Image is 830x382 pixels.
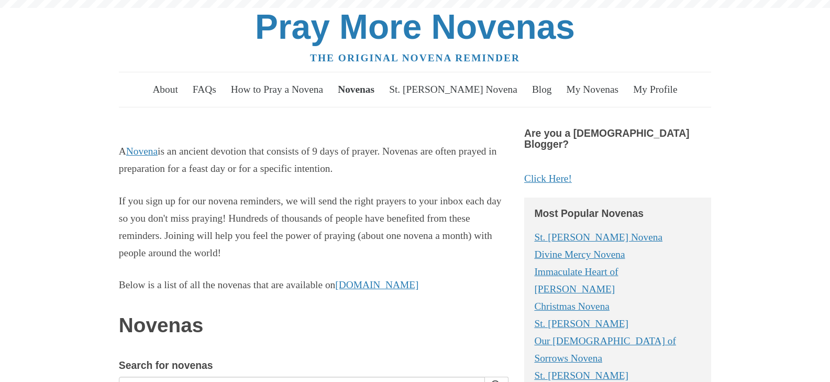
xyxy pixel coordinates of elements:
a: Novenas [332,75,381,104]
p: Below is a list of all the novenas that are available on [119,277,508,294]
a: FAQs [186,75,222,104]
a: St. [PERSON_NAME] [534,318,628,329]
a: Divine Mercy Novena [534,249,625,260]
a: Christmas Novena [534,301,610,312]
a: The original novena reminder [310,52,520,63]
a: Our [DEMOGRAPHIC_DATA] of Sorrows Novena [534,335,676,364]
label: Search for novenas [119,357,213,374]
a: Immaculate Heart of [PERSON_NAME] [534,266,618,294]
h4: Most Popular Novenas [534,208,701,219]
a: About [147,75,184,104]
h4: Are you a [DEMOGRAPHIC_DATA] Blogger? [524,128,711,150]
a: St. [PERSON_NAME] Novena [383,75,524,104]
h1: Novenas [119,314,508,337]
a: St. [PERSON_NAME] Novena [534,232,662,243]
p: A is an ancient devotion that consists of 9 days of prayer. Novenas are often prayed in preparati... [119,143,508,178]
a: Click Here! [524,170,711,188]
a: Blog [526,75,558,104]
a: [DOMAIN_NAME] [335,279,418,290]
a: My Novenas [560,75,625,104]
a: My Profile [627,75,684,104]
a: Pray More Novenas [255,7,575,46]
p: If you sign up for our novena reminders, we will send the right prayers to your inbox each day so... [119,193,508,262]
a: St. [PERSON_NAME] [534,370,628,381]
a: Novena [126,146,158,157]
a: How to Pray a Novena [225,75,329,104]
